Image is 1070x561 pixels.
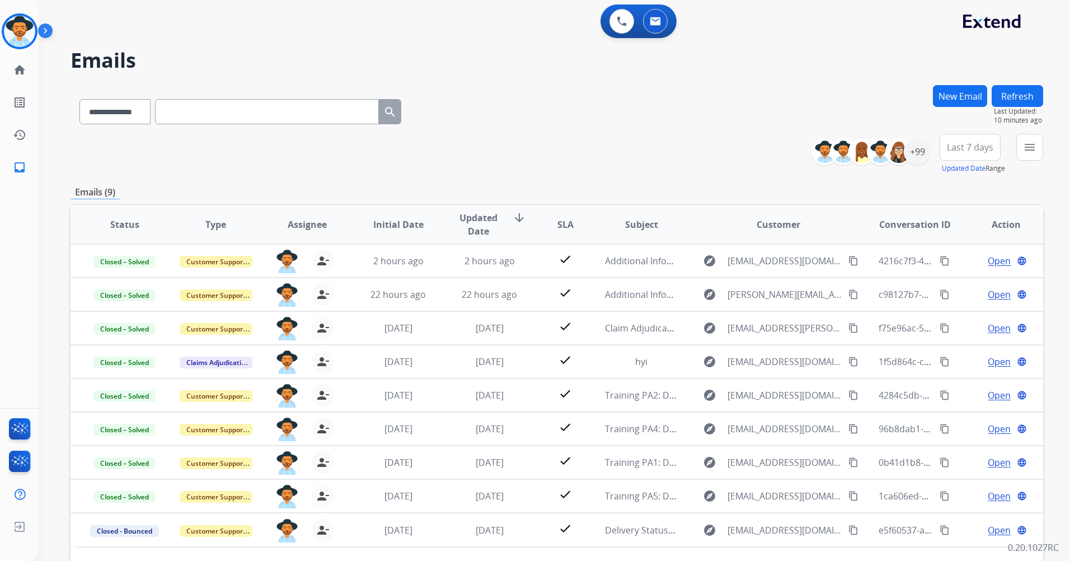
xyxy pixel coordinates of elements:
span: Last Updated: [994,107,1043,116]
span: 10 minutes ago [994,116,1043,125]
span: [PERSON_NAME][EMAIL_ADDRESS][PERSON_NAME][DOMAIN_NAME] [728,288,842,301]
span: [DATE] [384,322,412,334]
span: [EMAIL_ADDRESS][PERSON_NAME][DOMAIN_NAME] [728,321,842,335]
mat-icon: content_copy [940,256,950,266]
mat-icon: check [559,488,572,501]
mat-icon: explore [703,489,716,503]
span: [EMAIL_ADDRESS][DOMAIN_NAME] [728,355,842,368]
mat-icon: content_copy [848,525,858,535]
mat-icon: content_copy [848,457,858,467]
mat-icon: check [559,353,572,367]
span: Additional Information Needed [605,288,736,301]
span: [DATE] [384,389,412,401]
mat-icon: content_copy [940,357,950,367]
img: agent-avatar [276,317,298,340]
span: Customer Support [180,289,252,301]
span: Customer Support [180,390,252,402]
span: [DATE] [384,356,412,368]
mat-icon: person_remove [316,254,330,268]
span: 22 hours ago [462,288,517,301]
mat-icon: person_remove [316,389,330,402]
span: [DATE] [476,356,504,368]
span: Training PA1: Do Not Assign ([PERSON_NAME]) [605,456,800,469]
span: e5f60537-ab06-477d-a916-009ecb300b0e [879,524,1050,536]
mat-icon: person_remove [316,355,330,368]
mat-icon: inbox [13,161,26,174]
span: Closed – Solved [93,289,156,301]
span: Closed – Solved [93,491,156,503]
span: [DATE] [384,490,412,502]
span: Subject [625,218,658,231]
mat-icon: language [1017,289,1027,300]
span: Assignee [288,218,327,231]
mat-icon: content_copy [940,424,950,434]
span: Open [988,523,1011,537]
span: [DATE] [476,456,504,469]
span: 1ca606ed-158c-4e31-b485-6a319d090e3e [879,490,1052,502]
span: 96b8dab1-0a94-4c0c-a7a7-7cd8ecfe62cb [879,423,1049,435]
mat-icon: check [559,286,572,300]
mat-icon: person_remove [316,456,330,469]
span: 4216c7f3-4692-44e8-af09-cfd2a541317a [879,255,1044,267]
img: agent-avatar [276,283,298,307]
span: Open [988,389,1011,402]
h2: Emails [71,49,1043,72]
span: Open [988,456,1011,469]
span: SLA [557,218,574,231]
mat-icon: explore [703,523,716,537]
span: Open [988,288,1011,301]
span: Type [205,218,226,231]
mat-icon: list_alt [13,96,26,109]
mat-icon: language [1017,525,1027,535]
mat-icon: content_copy [848,491,858,501]
button: Refresh [992,85,1043,107]
mat-icon: content_copy [848,323,858,333]
mat-icon: check [559,387,572,400]
span: Customer Support [180,525,252,537]
button: Last 7 days [940,134,1001,161]
span: Status [110,218,139,231]
img: agent-avatar [276,519,298,543]
button: New Email [933,85,987,107]
span: [DATE] [476,322,504,334]
span: Conversation ID [879,218,951,231]
span: Range [942,163,1005,173]
span: [DATE] [384,456,412,469]
span: Additional Information Needed [605,255,736,267]
span: [DATE] [476,389,504,401]
span: Closed – Solved [93,390,156,402]
mat-icon: person_remove [316,489,330,503]
img: agent-avatar [276,250,298,273]
span: Training PA4: Do Not Assign ([PERSON_NAME]) [605,423,800,435]
mat-icon: content_copy [848,289,858,300]
mat-icon: language [1017,390,1027,400]
img: agent-avatar [276,451,298,475]
span: 4284c5db-d7d3-4cec-b849-4d41c082ec9a [879,389,1052,401]
span: Customer [757,218,800,231]
mat-icon: language [1017,357,1027,367]
span: Delivery Status Notification (Failure) [605,524,756,536]
span: Closed – Solved [93,457,156,469]
span: Closed - Bounced [90,525,159,537]
span: Customer Support [180,256,252,268]
span: 2 hours ago [464,255,515,267]
span: Claim Adjudication [605,322,684,334]
mat-icon: language [1017,424,1027,434]
span: Customer Support [180,491,252,503]
mat-icon: person_remove [316,422,330,436]
span: Closed – Solved [93,424,156,436]
mat-icon: language [1017,323,1027,333]
span: [EMAIL_ADDRESS][DOMAIN_NAME] [728,254,842,268]
span: 1f5d864c-c852-4247-944a-bce6a5d5dd15 [879,356,1050,368]
mat-icon: language [1017,457,1027,467]
mat-icon: search [383,105,397,119]
mat-icon: explore [703,321,716,335]
span: [EMAIL_ADDRESS][DOMAIN_NAME] [728,489,842,503]
mat-icon: person_remove [316,523,330,537]
span: Training PA2: Do Not Assign ([PERSON_NAME]) [605,389,800,401]
span: Open [988,355,1011,368]
img: agent-avatar [276,485,298,508]
mat-icon: content_copy [940,491,950,501]
mat-icon: language [1017,491,1027,501]
img: agent-avatar [276,350,298,374]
